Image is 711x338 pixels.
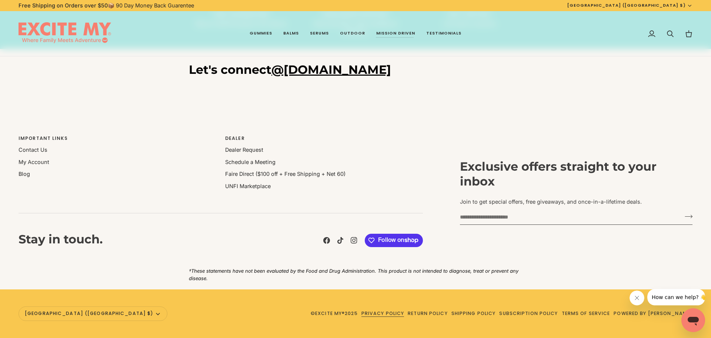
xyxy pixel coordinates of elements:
span: Mission Driven [376,30,415,36]
span: Outdoor [340,30,365,36]
a: Terms of Service [562,310,610,316]
a: Dealer Request [225,147,263,153]
a: Schedule a Meeting [225,159,276,165]
strong: Free Shipping on Orders over $50 [19,2,108,9]
h3: Exclusive offers straight to your inbox [460,159,692,189]
a: UNFI Marketplace [225,183,271,189]
button: Join [680,210,692,222]
span: Balms [283,30,299,36]
input: your-email@example.com [460,210,680,224]
a: Subscription Policy [499,310,558,316]
a: My Account [19,159,49,165]
a: Shipping Policy [451,310,496,316]
a: Mission Driven [371,11,421,56]
a: Contact Us [19,147,47,153]
em: †These statements have not been evaluated by the Food and Drug Administration. This product is no... [189,268,518,281]
a: EXCITE MY® [315,310,345,316]
iframe: Message from company [647,289,705,305]
h3: Let's connect [189,62,522,77]
a: Gummies [244,11,278,56]
a: Balms [278,11,304,56]
span: Testimonials [426,30,461,36]
span: How can we help? 👋 [4,5,59,11]
span: Gummies [250,30,272,36]
button: [GEOGRAPHIC_DATA] ([GEOGRAPHIC_DATA] $) [19,306,167,321]
a: Outdoor [334,11,371,56]
a: Return Policy [408,310,447,316]
p: Dealer [225,135,423,146]
a: Serums [304,11,334,56]
a: Powered by [PERSON_NAME] [614,310,692,316]
a: @[DOMAIN_NAME] [271,62,391,77]
p: 📦 90 Day Money Back Guarentee [19,1,194,10]
iframe: Close message [630,291,644,305]
iframe: Button to launch messaging window [681,308,705,332]
button: [GEOGRAPHIC_DATA] ([GEOGRAPHIC_DATA] $) [562,2,698,9]
a: Testimonials [421,11,467,56]
p: Join to get special offers, free giveaways, and once-in-a-lifetime deals. [460,198,692,206]
span: © 2025 [311,310,358,317]
img: EXCITE MY® [19,22,111,45]
span: Serums [310,30,329,36]
a: Blog [19,171,30,177]
p: Important Links [19,135,216,146]
a: Faire Direct ($100 off + Free Shipping + Net 60) [225,171,346,177]
a: Privacy Policy [361,310,404,316]
h3: Stay in touch. [19,232,103,249]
